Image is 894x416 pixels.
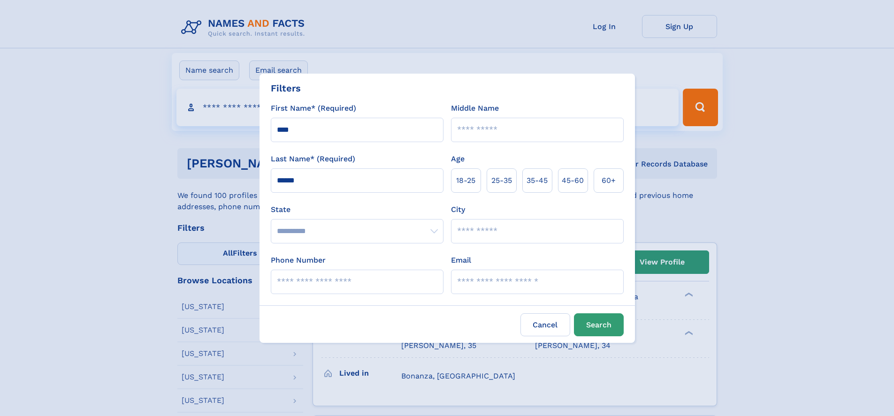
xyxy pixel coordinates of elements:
[520,313,570,336] label: Cancel
[451,103,499,114] label: Middle Name
[271,153,355,165] label: Last Name* (Required)
[271,204,443,215] label: State
[451,153,465,165] label: Age
[602,175,616,186] span: 60+
[562,175,584,186] span: 45‑60
[574,313,624,336] button: Search
[271,81,301,95] div: Filters
[451,255,471,266] label: Email
[456,175,475,186] span: 18‑25
[271,103,356,114] label: First Name* (Required)
[271,255,326,266] label: Phone Number
[527,175,548,186] span: 35‑45
[451,204,465,215] label: City
[491,175,512,186] span: 25‑35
